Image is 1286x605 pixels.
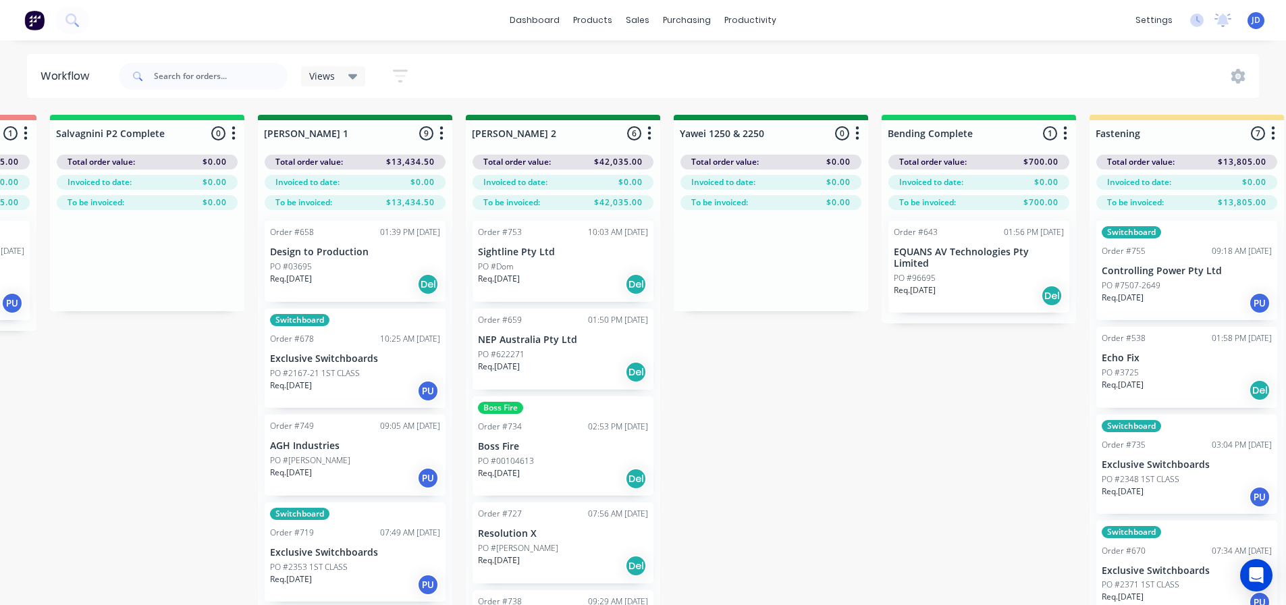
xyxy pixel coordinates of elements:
div: Del [625,555,647,577]
span: $700.00 [1023,156,1059,168]
p: AGH Industries [270,440,440,452]
p: Req. [DATE] [270,273,312,285]
div: settings [1129,10,1179,30]
span: Total order value: [1107,156,1175,168]
div: SwitchboardOrder #71907:49 AM [DATE]Exclusive SwitchboardsPO #2353 1ST CLASSReq.[DATE]PU [265,502,446,602]
div: PU [417,467,439,489]
p: PO #7507-2649 [1102,280,1160,292]
p: Boss Fire [478,441,648,452]
div: Order #65801:39 PM [DATE]Design to ProductionPO #03695Req.[DATE]Del [265,221,446,302]
p: Req. [DATE] [270,467,312,479]
div: Switchboard [270,508,329,520]
div: 09:05 AM [DATE] [380,420,440,432]
div: Order #74909:05 AM [DATE]AGH IndustriesPO #[PERSON_NAME]Req.[DATE]PU [265,415,446,496]
div: Switchboard [1102,226,1161,238]
div: Boss Fire [478,402,523,414]
div: PU [1249,486,1270,508]
span: $0.00 [1034,176,1059,188]
span: JD [1252,14,1260,26]
span: $0.00 [410,176,435,188]
span: To be invoiced: [691,196,748,209]
span: $0.00 [826,156,851,168]
p: EQUANS AV Technologies Pty Limited [894,246,1064,269]
p: Req. [DATE] [1102,379,1144,391]
p: Req. [DATE] [1102,485,1144,498]
div: 07:49 AM [DATE] [380,527,440,539]
div: Del [625,361,647,383]
div: 03:04 PM [DATE] [1212,439,1272,451]
p: Exclusive Switchboards [1102,565,1272,577]
p: Req. [DATE] [270,379,312,392]
span: Invoiced to date: [899,176,963,188]
a: dashboard [503,10,566,30]
p: PO #Dom [478,261,514,273]
div: Switchboard [1102,420,1161,432]
span: Invoiced to date: [275,176,340,188]
div: Order #753 [478,226,522,238]
p: PO #03695 [270,261,312,273]
input: Search for orders... [154,63,288,90]
p: PO #2348 1ST CLASS [1102,473,1179,485]
span: Invoiced to date: [483,176,547,188]
div: Order #53801:58 PM [DATE]Echo FixPO #3725Req.[DATE]Del [1096,327,1277,408]
p: Exclusive Switchboards [1102,459,1272,471]
div: Order #734 [478,421,522,433]
p: PO #[PERSON_NAME] [270,454,350,467]
span: $0.00 [203,176,227,188]
div: PU [1,292,23,314]
div: PU [1249,292,1270,314]
div: 07:56 AM [DATE] [588,508,648,520]
span: $13,805.00 [1218,156,1266,168]
p: PO #3725 [1102,367,1139,379]
span: To be invoiced: [68,196,124,209]
span: $0.00 [826,176,851,188]
div: Order #755 [1102,245,1146,257]
div: sales [619,10,656,30]
div: Order #678 [270,333,314,345]
p: PO #2353 1ST CLASS [270,561,348,573]
div: Order #727 [478,508,522,520]
p: NEP Australia Pty Ltd [478,334,648,346]
span: To be invoiced: [899,196,956,209]
span: To be invoiced: [275,196,332,209]
div: Order #65901:50 PM [DATE]NEP Australia Pty LtdPO #622271Req.[DATE]Del [473,309,653,390]
p: Req. [DATE] [270,573,312,585]
p: Exclusive Switchboards [270,353,440,365]
div: Order #643 [894,226,938,238]
div: SwitchboardOrder #75509:18 AM [DATE]Controlling Power Pty LtdPO #7507-2649Req.[DATE]PU [1096,221,1277,320]
div: purchasing [656,10,718,30]
div: Order #670 [1102,545,1146,557]
span: $0.00 [203,156,227,168]
span: $0.00 [1242,176,1266,188]
div: Workflow [41,68,96,84]
span: Total order value: [275,156,343,168]
div: Open Intercom Messenger [1240,559,1272,591]
span: Total order value: [68,156,135,168]
div: Del [1249,379,1270,401]
p: Resolution X [478,528,648,540]
div: 07:34 AM [DATE] [1212,545,1272,557]
div: 01:58 PM [DATE] [1212,332,1272,344]
p: PO #96695 [894,272,936,284]
div: Switchboard [270,314,329,326]
div: Order #749 [270,420,314,432]
span: $42,035.00 [594,196,643,209]
span: $13,434.50 [386,156,435,168]
div: SwitchboardOrder #73503:04 PM [DATE]Exclusive SwitchboardsPO #2348 1ST CLASSReq.[DATE]PU [1096,415,1277,514]
span: Invoiced to date: [1107,176,1171,188]
div: 01:50 PM [DATE] [588,314,648,326]
div: 01:56 PM [DATE] [1004,226,1064,238]
span: Total order value: [899,156,967,168]
span: $700.00 [1023,196,1059,209]
p: Req. [DATE] [894,284,936,296]
div: Order #719 [270,527,314,539]
span: Invoiced to date: [691,176,755,188]
p: Req. [DATE] [478,273,520,285]
span: Total order value: [483,156,551,168]
p: PO #2167-21 1ST CLASS [270,367,360,379]
p: PO #00104613 [478,455,534,467]
span: To be invoiced: [1107,196,1164,209]
div: Del [625,273,647,295]
p: Req. [DATE] [1102,591,1144,603]
div: Boss FireOrder #73402:53 PM [DATE]Boss FirePO #00104613Req.[DATE]Del [473,396,653,496]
